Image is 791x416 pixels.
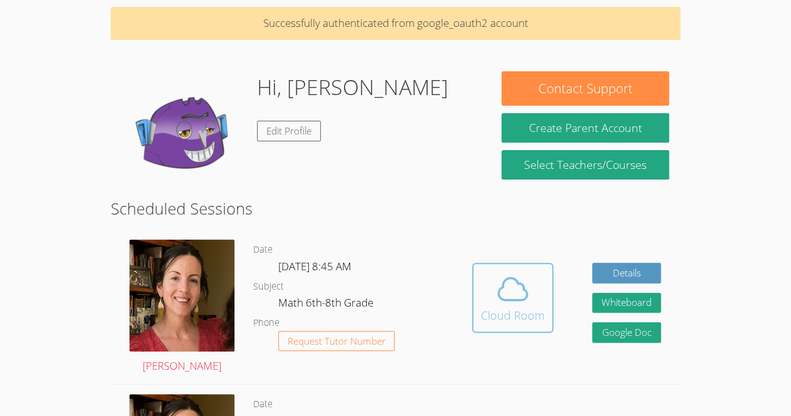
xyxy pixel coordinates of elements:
a: Details [592,263,661,283]
a: Edit Profile [257,121,321,141]
img: IMG_4957.jpeg [129,240,234,351]
button: Create Parent Account [501,113,668,143]
button: Whiteboard [592,293,661,313]
span: [DATE] 8:45 AM [278,259,351,273]
a: Select Teachers/Courses [501,150,668,180]
dd: Math 6th-8th Grade [278,294,376,315]
button: Contact Support [501,71,668,106]
img: default.png [122,71,247,196]
h2: Scheduled Sessions [111,196,680,220]
dt: Date [253,242,273,258]
dt: Subject [253,279,284,295]
button: Cloud Room [472,263,553,333]
button: Request Tutor Number [278,331,395,352]
a: Google Doc [592,322,661,343]
dt: Phone [253,315,280,331]
dt: Date [253,397,273,412]
span: Request Tutor Number [288,337,386,346]
p: Successfully authenticated from google_oauth2 account [111,7,680,40]
a: [PERSON_NAME] [129,240,234,375]
div: Cloud Room [481,307,545,324]
h1: Hi, [PERSON_NAME] [257,71,448,103]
